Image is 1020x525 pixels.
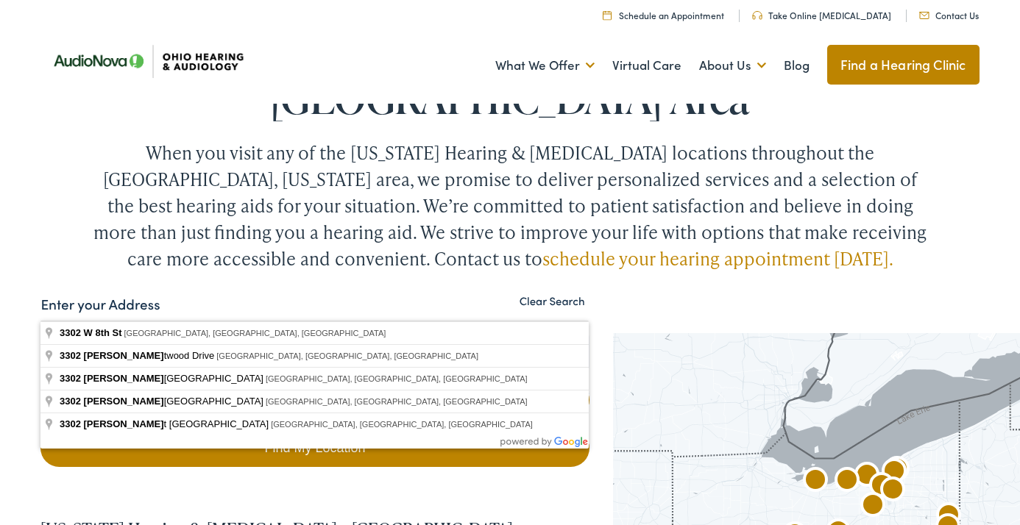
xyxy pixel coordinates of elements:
[829,464,865,499] div: Ohio Hearing &#038; Audiology &#8211; Amherst
[60,350,216,361] span: twood Drive
[612,38,681,93] a: Virtual Care
[542,246,893,271] a: schedule your hearing appointment [DATE].
[60,418,271,429] span: t [GEOGRAPHIC_DATA]
[60,396,266,407] span: [GEOGRAPHIC_DATA]
[864,469,899,504] div: AudioNova
[84,327,122,338] span: W 8th St
[515,294,589,308] button: Clear Search
[699,38,766,93] a: About Us
[266,397,528,406] span: [GEOGRAPHIC_DATA], [GEOGRAPHIC_DATA], [GEOGRAPHIC_DATA]
[60,373,266,384] span: [GEOGRAPHIC_DATA]
[40,429,589,467] a: Find My Location
[84,396,164,407] span: [PERSON_NAME]
[784,38,810,93] a: Blog
[827,45,980,85] a: Find a Hearing Clinic
[849,459,885,494] div: AudioNova
[124,329,386,337] span: [GEOGRAPHIC_DATA], [GEOGRAPHIC_DATA], [GEOGRAPHIC_DATA]
[40,294,160,315] label: Enter your Address
[798,464,833,499] div: AudioNova
[60,350,81,361] span: 3302
[216,351,478,360] span: [GEOGRAPHIC_DATA], [GEOGRAPHIC_DATA], [GEOGRAPHIC_DATA]
[91,140,929,272] div: When you visit any of the [US_STATE] Hearing & [MEDICAL_DATA] locations throughout the [GEOGRAPHI...
[919,12,929,19] img: Mail icon representing email contact with Ohio Hearing in Cincinnati, OH
[60,418,164,429] span: 3302 [PERSON_NAME]
[876,455,912,490] div: AudioNova
[495,38,595,93] a: What We Offer
[603,9,724,21] a: Schedule an Appointment
[752,11,762,20] img: Headphones icone to schedule online hearing test in Cincinnati, OH
[60,327,81,338] span: 3302
[60,373,81,384] span: 3302
[271,420,533,429] span: [GEOGRAPHIC_DATA], [GEOGRAPHIC_DATA], [GEOGRAPHIC_DATA]
[266,374,528,383] span: [GEOGRAPHIC_DATA], [GEOGRAPHIC_DATA], [GEOGRAPHIC_DATA]
[60,396,81,407] span: 3302
[84,373,164,384] span: [PERSON_NAME]
[752,9,891,21] a: Take Online [MEDICAL_DATA]
[919,9,979,21] a: Contact Us
[875,474,910,509] div: AudioNova
[84,350,164,361] span: [PERSON_NAME]
[879,453,915,488] div: Ohio Hearing &#038; Audiology by AudioNova
[855,489,890,524] div: AudioNova
[603,10,612,20] img: Calendar Icon to schedule a hearing appointment in Cincinnati, OH
[40,24,979,121] h1: Serving the [GEOGRAPHIC_DATA], [GEOGRAPHIC_DATA] Area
